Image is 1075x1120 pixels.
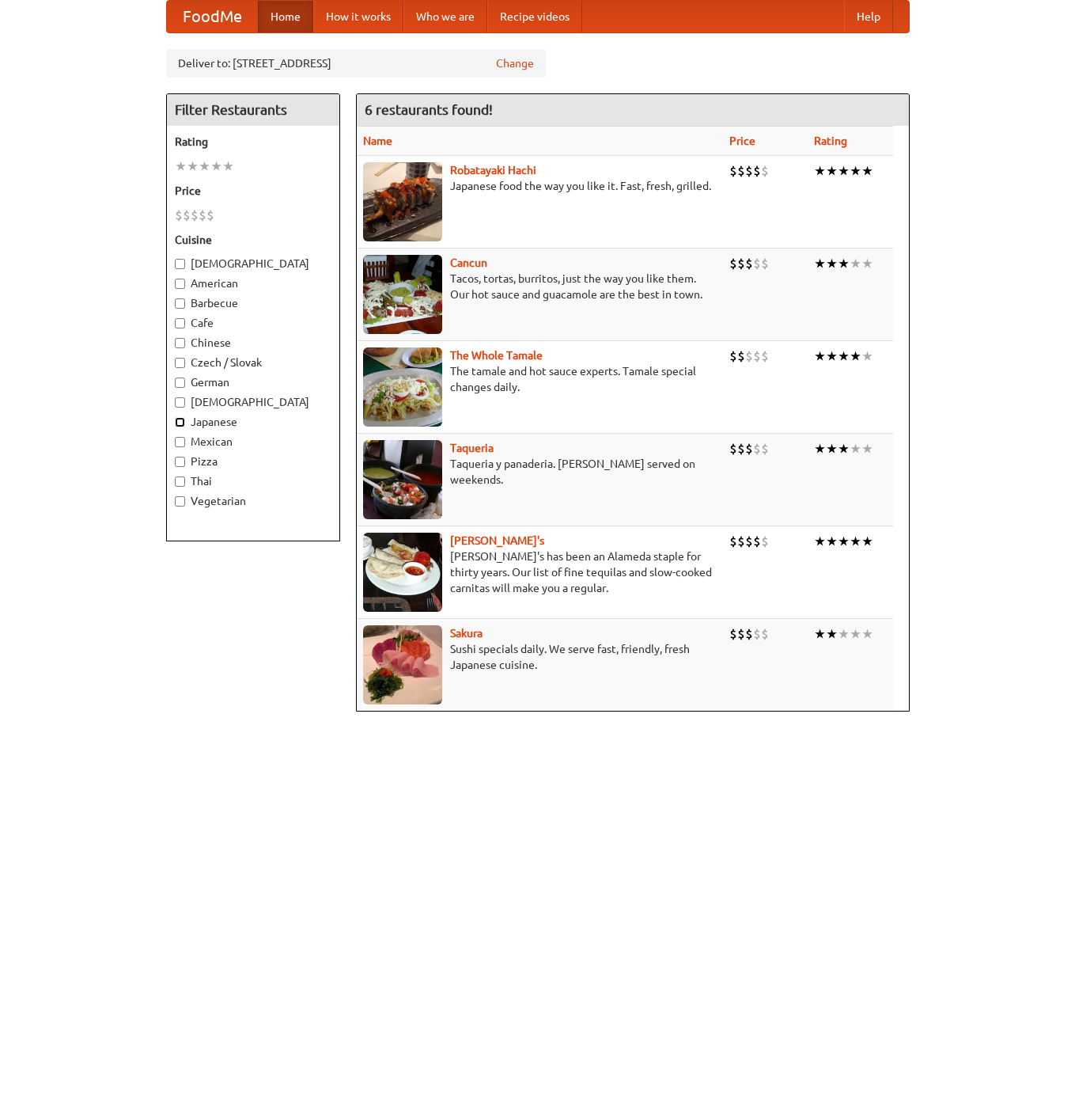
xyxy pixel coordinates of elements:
[814,162,826,180] li: ★
[496,55,534,71] a: Change
[175,335,331,351] label: Chinese
[175,298,185,309] input: Barbecue
[450,627,483,640] a: Sakura
[761,625,769,643] li: $
[814,533,826,550] li: ★
[826,162,838,180] li: ★
[814,347,826,365] li: ★
[363,549,717,596] p: [PERSON_NAME]'s has been an Alameda staple for thirty years. Our list of fine tequilas and slow-c...
[175,473,331,489] label: Thai
[363,363,717,395] p: The tamale and hot sauce experts. Tamale special changes daily.
[761,440,769,457] li: $
[183,207,191,224] li: $
[826,347,838,365] li: ★
[450,164,536,177] b: Robatayaki Hachi
[363,440,442,519] img: taqueria.jpg
[175,397,185,408] input: [DEMOGRAPHIC_DATA]
[363,347,442,427] img: wholetamale.jpg
[450,534,544,547] a: [PERSON_NAME]'s
[850,440,861,457] li: ★
[737,162,745,180] li: $
[753,533,761,550] li: $
[729,533,737,550] li: $
[363,533,442,612] img: pedros.jpg
[753,162,761,180] li: $
[175,414,331,430] label: Japanese
[753,255,761,272] li: $
[175,417,185,427] input: Japanese
[175,295,331,311] label: Barbecue
[838,533,850,550] li: ★
[210,158,222,175] li: ★
[814,135,847,147] a: Rating
[450,256,487,269] a: Cancun
[363,255,442,334] img: cancun.jpg
[199,158,210,175] li: ★
[753,440,761,457] li: $
[861,625,873,643] li: ★
[175,232,331,248] h5: Cuisine
[363,641,717,673] p: Sushi specials daily. We serve fast, friendly, fresh Japanese cuisine.
[745,625,753,643] li: $
[175,437,185,447] input: Mexican
[838,625,850,643] li: ★
[826,533,838,550] li: ★
[175,434,331,450] label: Mexican
[745,440,753,457] li: $
[737,347,745,365] li: $
[745,533,753,550] li: $
[175,259,185,269] input: [DEMOGRAPHIC_DATA]
[737,625,745,643] li: $
[175,496,185,507] input: Vegetarian
[844,1,893,32] a: Help
[729,347,737,365] li: $
[761,533,769,550] li: $
[826,440,838,457] li: ★
[838,440,850,457] li: ★
[861,255,873,272] li: ★
[175,394,331,410] label: [DEMOGRAPHIC_DATA]
[175,338,185,348] input: Chinese
[850,625,861,643] li: ★
[487,1,582,32] a: Recipe videos
[753,625,761,643] li: $
[199,207,206,224] li: $
[258,1,313,32] a: Home
[850,347,861,365] li: ★
[850,255,861,272] li: ★
[175,457,185,467] input: Pizza
[363,135,392,147] a: Name
[737,533,745,550] li: $
[175,358,185,368] input: Czech / Slovak
[737,440,745,457] li: $
[363,456,717,488] p: Taqueria y panaderia. [PERSON_NAME] served on weekends.
[753,347,761,365] li: $
[850,162,861,180] li: ★
[729,162,737,180] li: $
[175,374,331,390] label: German
[745,255,753,272] li: $
[206,207,214,224] li: $
[729,255,737,272] li: $
[175,158,187,175] li: ★
[191,207,199,224] li: $
[365,102,493,117] ng-pluralize: 6 restaurants found!
[175,454,331,469] label: Pizza
[450,349,543,362] a: The Whole Tamale
[175,134,331,150] h5: Rating
[838,255,850,272] li: ★
[175,207,183,224] li: $
[737,255,745,272] li: $
[175,315,331,331] label: Cafe
[745,162,753,180] li: $
[814,255,826,272] li: ★
[167,1,258,32] a: FoodMe
[175,183,331,199] h5: Price
[861,347,873,365] li: ★
[222,158,234,175] li: ★
[826,625,838,643] li: ★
